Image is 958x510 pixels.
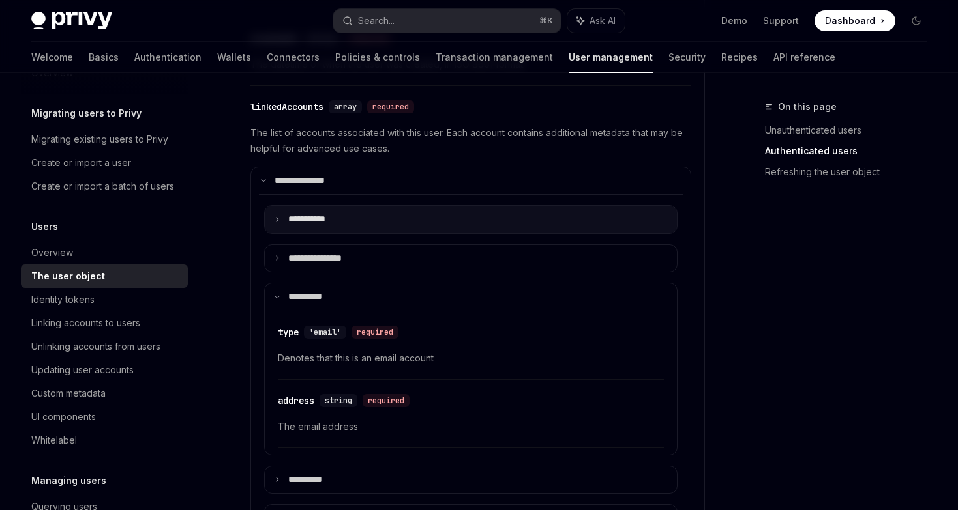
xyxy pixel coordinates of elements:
span: On this page [778,99,837,115]
span: Denotes that this is an email account [278,350,664,366]
h5: Migrating users to Privy [31,106,142,121]
a: Dashboard [815,10,895,31]
a: Authenticated users [765,141,937,162]
div: Overview [31,245,73,261]
div: Unlinking accounts from users [31,339,160,354]
div: The user object [31,268,105,284]
div: address [278,394,314,407]
a: The user object [21,264,188,288]
span: The list of accounts associated with this user. Each account contains additional metadata that ma... [250,125,691,156]
div: linkedAccounts [250,100,323,113]
button: Toggle dark mode [906,10,927,31]
a: Migrating existing users to Privy [21,128,188,151]
span: ⌘ K [539,16,553,26]
span: The email address [278,419,664,434]
a: Updating user accounts [21,358,188,382]
span: Dashboard [825,14,875,27]
a: Create or import a user [21,151,188,175]
a: Unlinking accounts from users [21,335,188,358]
div: Create or import a batch of users [31,178,174,194]
a: User management [569,42,653,73]
div: required [363,394,410,407]
div: Updating user accounts [31,362,134,378]
h5: Managing users [31,473,106,489]
div: UI components [31,409,96,425]
a: Custom metadata [21,382,188,405]
a: Authentication [134,42,202,73]
a: Recipes [721,42,758,73]
a: Unauthenticated users [765,120,937,141]
a: Demo [721,14,747,27]
div: Custom metadata [31,386,106,401]
button: Search...⌘K [333,9,561,33]
a: Create or import a batch of users [21,175,188,198]
a: Wallets [217,42,251,73]
a: Security [668,42,706,73]
div: Create or import a user [31,155,131,171]
h5: Users [31,219,58,234]
div: required [352,326,398,339]
span: 'email' [309,327,341,337]
div: Migrating existing users to Privy [31,132,168,147]
div: type [278,326,299,339]
span: string [325,395,352,406]
div: Identity tokens [31,292,95,307]
a: Overview [21,241,188,264]
div: Search... [358,13,395,29]
a: API reference [773,42,835,73]
span: array [334,102,357,112]
a: Transaction management [436,42,553,73]
img: dark logo [31,12,112,30]
a: Welcome [31,42,73,73]
a: Support [763,14,799,27]
a: Whitelabel [21,429,188,452]
div: Whitelabel [31,432,77,448]
span: Ask AI [590,14,616,27]
div: required [367,100,414,113]
a: Linking accounts to users [21,311,188,335]
a: Basics [89,42,119,73]
a: Identity tokens [21,288,188,311]
button: Ask AI [567,9,625,33]
a: Policies & controls [335,42,420,73]
a: Connectors [267,42,320,73]
a: UI components [21,405,188,429]
a: Refreshing the user object [765,162,937,182]
div: Linking accounts to users [31,315,140,331]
